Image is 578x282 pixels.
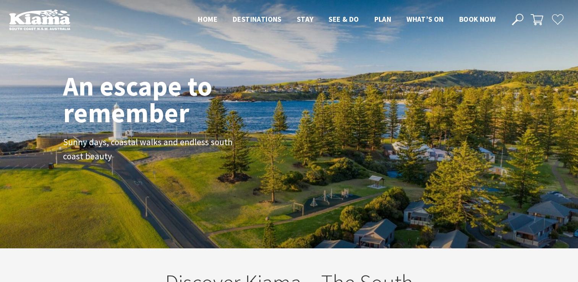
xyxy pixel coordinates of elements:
[459,15,495,24] span: Book now
[63,73,273,126] h1: An escape to remember
[329,15,359,24] span: See & Do
[233,15,282,24] span: Destinations
[374,15,392,24] span: Plan
[198,15,217,24] span: Home
[63,135,235,164] p: Sunny days, coastal walks and endless south coast beauty
[297,15,314,24] span: Stay
[406,15,444,24] span: What’s On
[9,9,70,30] img: Kiama Logo
[190,13,503,26] nav: Main Menu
